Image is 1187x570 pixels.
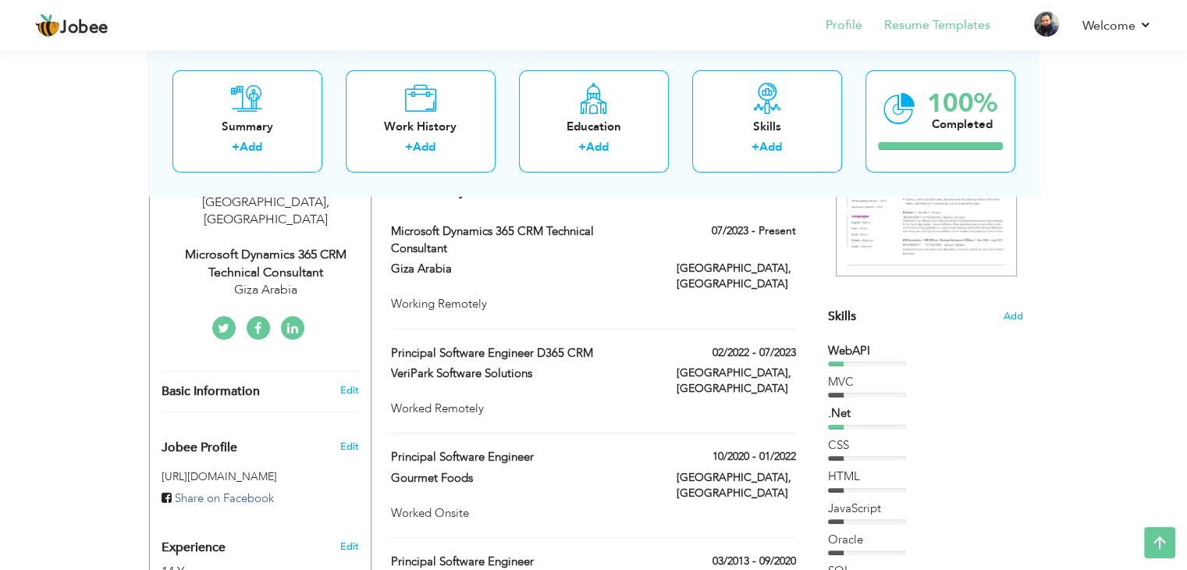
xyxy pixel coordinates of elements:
[232,140,240,156] label: +
[185,119,310,135] div: Summary
[759,140,782,155] a: Add
[339,540,358,554] a: Edit
[828,501,1023,517] div: JavaScript
[339,440,358,454] span: Edit
[391,183,795,199] h4: This helps to show the companies you have worked for.
[927,116,997,133] div: Completed
[828,343,1023,359] div: WebAPI
[705,119,830,135] div: Skills
[35,13,108,38] a: Jobee
[713,345,796,361] label: 02/2022 - 07/2023
[175,490,274,506] span: Share on Facebook
[677,261,796,292] label: [GEOGRAPHIC_DATA], [GEOGRAPHIC_DATA]
[713,185,796,196] span: + Add Experience
[413,140,435,155] a: Add
[339,383,358,397] a: Edit
[713,449,796,465] label: 10/2020 - 01/2022
[162,385,260,399] span: Basic Information
[391,223,653,257] label: Microsoft Dynamics 365 CRM Technical Consultant
[391,345,653,362] label: Principal Software Engineer D365 CRM
[828,374,1023,390] div: MVC
[162,281,371,299] div: Giza Arabia
[391,401,795,417] div: Worked Remotely
[405,140,413,156] label: +
[162,441,237,455] span: Jobee Profile
[240,140,262,155] a: Add
[35,13,60,38] img: jobee.io
[828,405,1023,422] div: .Net
[391,554,653,570] label: Principal Software Engineer
[1034,12,1059,37] img: Profile Img
[391,449,653,465] label: Principal Software Engineer
[391,505,795,522] div: Worked Onsite
[326,194,329,211] span: ,
[391,296,795,312] div: Working Remotely
[712,223,796,239] label: 07/2023 - Present
[826,16,862,34] a: Profile
[828,468,1023,485] div: HTML
[391,261,653,277] label: Giza Arabia
[391,365,653,382] label: VeriPark Software Solutions
[884,16,990,34] a: Resume Templates
[677,365,796,397] label: [GEOGRAPHIC_DATA], [GEOGRAPHIC_DATA]
[358,119,483,135] div: Work History
[828,437,1023,454] div: CSS
[828,532,1023,548] div: Oracle
[1004,309,1023,324] span: Add
[150,424,371,463] div: Enhance your career by creating a custom URL for your Jobee public profile.
[531,119,656,135] div: Education
[752,140,759,156] label: +
[586,140,609,155] a: Add
[391,470,653,486] label: Gourmet Foods
[713,554,796,569] label: 03/2013 - 09/2020
[162,471,359,483] h5: [URL][DOMAIN_NAME]
[60,20,108,37] span: Jobee
[578,140,586,156] label: +
[828,308,856,325] span: Skills
[927,91,997,116] div: 100%
[162,246,371,282] div: Microsoft Dynamics 365 CRM Technical Consultant
[1082,16,1152,35] a: Welcome
[677,470,796,501] label: [GEOGRAPHIC_DATA], [GEOGRAPHIC_DATA]
[162,541,226,555] span: Experience
[162,194,371,230] div: [GEOGRAPHIC_DATA] [GEOGRAPHIC_DATA]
